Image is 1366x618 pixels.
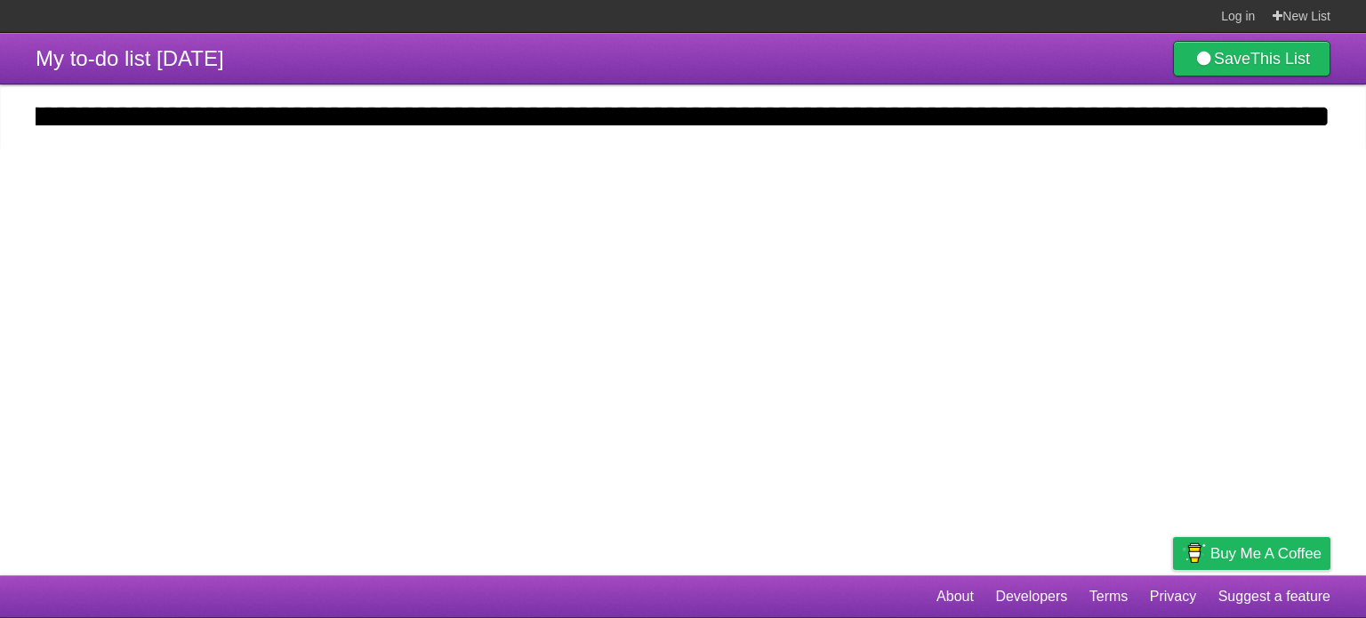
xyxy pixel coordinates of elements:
a: About [936,580,974,614]
span: My to-do list [DATE] [36,46,224,70]
a: Buy me a coffee [1173,537,1330,570]
a: SaveThis List [1173,41,1330,76]
a: Privacy [1150,580,1196,614]
b: This List [1250,50,1310,68]
a: Terms [1089,580,1129,614]
a: Developers [995,580,1067,614]
a: Suggest a feature [1218,580,1330,614]
span: Buy me a coffee [1210,538,1322,569]
img: Buy me a coffee [1182,538,1206,568]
